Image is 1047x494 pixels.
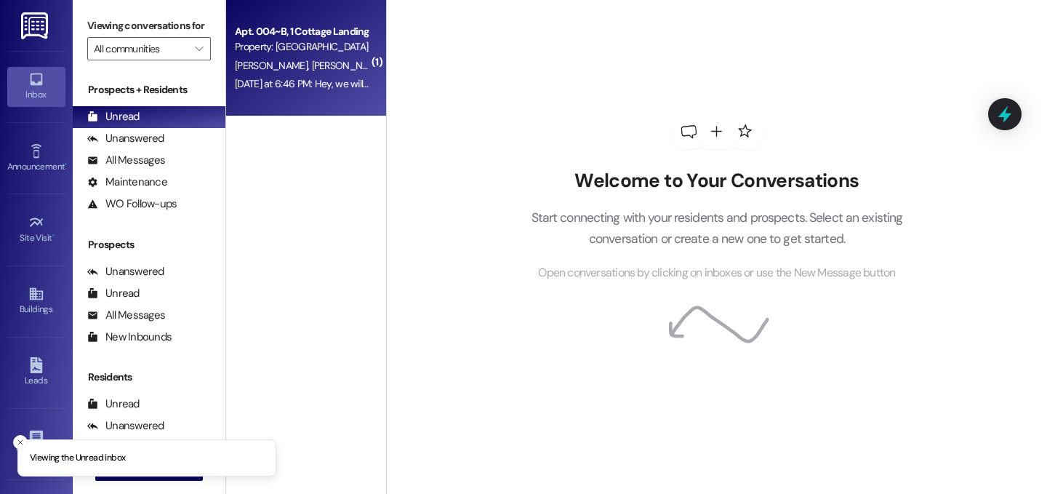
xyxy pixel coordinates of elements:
div: Unanswered [87,264,164,279]
div: Maintenance [87,175,167,190]
span: Open conversations by clicking on inboxes or use the New Message button [538,264,895,282]
div: All Messages [87,308,165,323]
div: Residents [73,370,225,385]
i:  [195,43,203,55]
a: Inbox [7,67,65,106]
div: Unread [87,286,140,301]
label: Viewing conversations for [87,15,211,37]
button: Close toast [13,435,28,450]
a: Site Visit • [7,210,65,250]
div: Prospects [73,237,225,252]
div: Unread [87,397,140,412]
img: ResiDesk Logo [21,12,51,39]
div: Apt. 004~B, 1 Cottage Landing Properties LLC [235,24,369,39]
p: Start connecting with your residents and prospects. Select an existing conversation or create a n... [509,207,925,249]
div: Unanswered [87,418,164,434]
span: • [52,231,55,241]
div: Property: [GEOGRAPHIC_DATA] [GEOGRAPHIC_DATA] [235,39,369,55]
div: New Inbounds [87,330,172,345]
span: [PERSON_NAME] [311,59,388,72]
input: All communities [94,37,188,60]
span: [PERSON_NAME] [235,59,312,72]
a: Buildings [7,282,65,321]
a: Templates • [7,425,65,464]
div: Unread [87,109,140,124]
div: [DATE] at 6:46 PM: Hey, we will be getting trash bags for our black trashcan [DATE]. I just wante... [235,77,928,90]
div: All Messages [87,153,165,168]
div: WO Follow-ups [87,196,177,212]
p: Viewing the Unread inbox [30,452,125,465]
div: Unanswered [87,131,164,146]
div: Prospects + Residents [73,82,225,97]
span: • [65,159,67,170]
h2: Welcome to Your Conversations [509,170,925,193]
a: Leads [7,353,65,392]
